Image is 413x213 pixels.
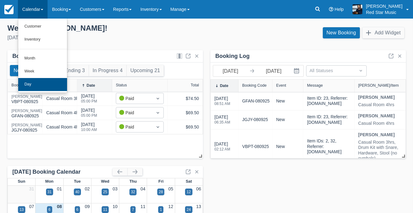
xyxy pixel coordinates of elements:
[18,52,67,65] a: Month
[323,27,360,38] a: New Booking
[171,110,199,116] div: $69.50
[220,84,228,88] div: Date
[362,27,404,38] button: Add Widget
[276,98,285,103] span: new
[12,168,112,176] div: [DATE] Booking Calendar
[358,121,395,126] div: Casual Room 4hrs
[214,114,230,128] div: [DATE]
[155,124,161,130] span: Dropdown icon
[132,207,134,212] div: 7
[86,83,95,88] div: Date
[159,189,163,195] div: 28
[18,20,67,33] a: Customer
[10,65,32,76] button: New 3
[18,78,67,91] a: Day
[131,189,135,195] div: 32
[129,179,137,184] span: Thu
[256,65,291,76] input: End Date
[186,179,192,184] span: Sat
[11,97,74,100] a: [PERSON_NAME] [PERSON_NAME]VBPT-080925
[11,95,74,105] div: VBPT-080925
[242,143,269,150] a: VBPT-080925
[46,110,82,116] div: Casual Room 4hrs
[75,189,79,195] div: 40
[155,110,161,116] span: Dropdown icon
[214,102,230,106] div: 08:51 AM
[81,114,97,117] div: 05:00 PM
[215,53,250,60] div: Booking Log
[307,138,351,155] div: Item IDs: 2, 32, Referrer: [DOMAIN_NAME]
[214,95,230,109] div: [DATE]
[81,93,97,107] div: [DATE]
[119,124,149,130] div: Paid
[307,114,351,125] div: Item ID: 23, Referrer: [DOMAIN_NAME]
[46,95,182,102] div: Casual Room 3hrs, Drum Kit with Snare, Hardware, Stool (no cymbals)
[119,109,149,116] div: Paid
[352,4,362,14] img: A1
[85,204,90,209] a: 09
[45,179,54,184] span: Mon
[81,128,97,132] div: 10:00 AM
[11,109,74,119] div: GFAN-080925
[11,95,74,98] div: [PERSON_NAME] [PERSON_NAME]
[18,65,67,78] a: Week
[307,96,351,106] div: Item ID: 23, Referrer: [DOMAIN_NAME]
[127,65,164,76] button: Upcoming 21
[196,186,201,191] a: 06
[158,179,164,184] span: Fri
[191,83,199,87] div: Total
[11,123,74,133] div: JGJY-080925
[11,111,74,114] a: [PERSON_NAME] [PERSON_NAME]GFAN-080925
[307,83,323,88] div: Message
[119,95,149,102] div: Paid
[242,98,270,104] a: GFAN-080925
[11,83,26,87] div: Booking
[74,179,81,184] span: Tue
[103,189,107,195] div: 25
[18,33,67,46] a: Inventory
[171,95,199,102] div: $74.50
[214,120,230,124] div: 06:35 AM
[113,204,118,209] a: 10
[57,186,62,191] a: 01
[168,204,173,209] a: 12
[141,204,145,209] a: 11
[81,99,97,103] div: 05:00 PM
[57,204,62,209] a: 08
[61,65,88,76] button: Ending 3
[187,207,191,212] div: 24
[276,117,285,122] span: new
[29,204,34,209] a: 07
[103,207,107,212] div: 11
[48,189,52,195] div: 31
[276,83,286,88] div: Event
[46,124,82,130] div: Casual Room 4hrs
[48,207,51,212] div: 6
[19,207,23,212] div: 13
[358,83,399,88] div: [PERSON_NAME]/Item
[358,113,395,118] strong: [PERSON_NAME]
[329,7,333,11] i: Help
[358,67,364,74] span: Dropdown icon
[214,141,230,155] div: [DATE]
[18,179,25,184] span: Sun
[89,65,126,76] button: In Progress 4
[171,124,199,130] div: $69.50
[214,147,230,151] div: 02:12 AM
[7,24,202,33] div: Welcome , [PERSON_NAME] !
[366,9,402,15] p: Red Star Music
[11,109,74,113] div: [PERSON_NAME] [PERSON_NAME]
[358,132,395,137] strong: [PERSON_NAME]
[11,123,74,127] div: [PERSON_NAME] [PERSON_NAME]
[18,19,67,93] ul: Calendar
[7,34,202,41] div: [DATE]
[4,5,14,14] img: checkfront-main-nav-mini-logo.png
[187,189,191,195] div: 12
[213,65,248,76] input: Start Date
[160,207,162,212] div: 1
[76,207,78,212] div: 6
[155,95,161,102] span: Dropdown icon
[141,186,145,191] a: 04
[242,116,268,123] a: JGJY-080925
[101,179,109,184] span: Wed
